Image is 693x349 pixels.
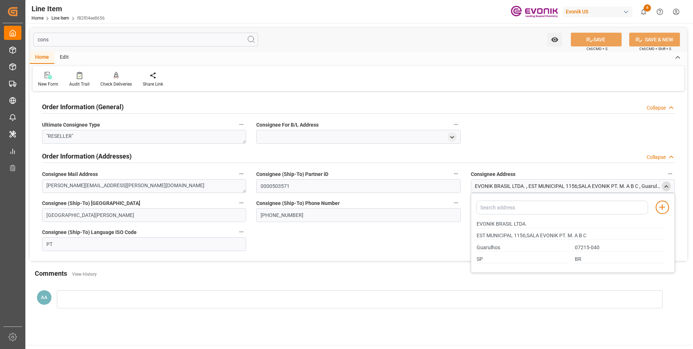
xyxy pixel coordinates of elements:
span: AA [41,295,47,300]
div: Edit [54,52,74,64]
div: open menu [448,132,457,142]
div: Home [30,52,54,64]
span: Ctrl/CMD + S [586,46,607,52]
div: Collapse [647,153,666,161]
button: Consignee Mail Address [237,169,246,178]
div: EVONIK BRASIL LTDA. , EST MUNICIPAL 1156;SALA EVONIK PT. M. A B C , Guarulhos , [GEOGRAPHIC_DATA]... [475,182,660,190]
div: New Form [38,81,58,87]
button: Consignee (Ship-To) Partner ID [451,169,461,178]
span: Consignee (Ship-To) Language ISO Code [42,229,137,236]
span: Ctrl/CMD + Shift + S [639,46,671,52]
button: open menu [547,33,562,46]
div: Check Deliveries [100,81,132,87]
button: Consignee Address [665,169,675,178]
input: State [477,255,567,263]
input: Zip Code [575,244,665,252]
div: Line Item [32,3,105,14]
button: Evonik US [563,5,635,19]
div: Audit Trail [69,81,90,87]
h2: Comments [35,268,67,278]
div: Evonik US [563,7,632,17]
button: Consignee (Ship-To) Phone Number [451,198,461,208]
button: Ultimate Consignee Type [237,120,246,129]
span: Consignee (Ship-To) [GEOGRAPHIC_DATA] [42,200,140,207]
input: Country [575,255,665,263]
h2: Order Information (General) [42,102,124,112]
button: Consignee For B/L Address [451,120,461,129]
input: Street [477,232,665,240]
span: Consignee (Ship-To) Partner ID [256,171,328,178]
button: show 6 new notifications [635,4,652,20]
textarea: "RESELLER" [42,130,246,144]
div: Share Link [143,81,163,87]
input: Name [477,220,665,228]
div: close menu [662,181,671,191]
input: Search Fields [33,33,258,46]
textarea: [PERSON_NAME][EMAIL_ADDRESS][PERSON_NAME][DOMAIN_NAME] [42,179,246,193]
div: Collapse [647,104,666,112]
button: SAVE [571,33,622,46]
a: Line Item [51,16,69,21]
span: Ultimate Consignee Type [42,121,100,129]
button: SAVE & NEW [629,33,680,46]
button: Consignee (Ship-To) Language ISO Code [237,227,246,237]
input: Search address [476,201,648,214]
h2: Order Information (Addresses) [42,151,132,161]
span: Consignee Mail Address [42,171,98,178]
span: Consignee Address [471,171,515,178]
span: Consignee (Ship-To) Phone Number [256,200,340,207]
input: City [477,244,567,252]
span: Consignee For B/L Address [256,121,319,129]
a: Home [32,16,43,21]
img: Evonik-brand-mark-Deep-Purple-RGB.jpeg_1700498283.jpeg [511,5,558,18]
button: Consignee (Ship-To) [GEOGRAPHIC_DATA] [237,198,246,208]
a: View History [72,272,97,277]
button: Help Center [652,4,668,20]
span: 6 [644,4,651,12]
